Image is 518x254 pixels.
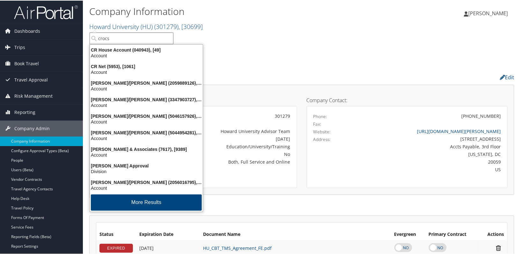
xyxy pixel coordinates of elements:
button: More Results [91,194,202,210]
div: Division [86,168,207,174]
div: Account [86,102,207,108]
th: Status [96,228,136,240]
a: Howard University (HU) [89,22,203,30]
div: 301279 [168,112,290,119]
a: HU_CBT_TMS_Agreement_FE.pdf [203,244,272,250]
span: Trips [14,39,25,55]
label: Fax: [313,120,322,127]
th: Evergreen [391,228,426,240]
span: Reporting [14,104,35,120]
div: Account [86,152,207,157]
div: [PERSON_NAME]/[PERSON_NAME] (3347903727), [19749] [86,96,207,102]
div: Account [86,69,207,74]
span: Book Travel [14,55,39,71]
div: Account [86,185,207,190]
h2: Company Profile: [89,71,369,82]
img: airportal-logo.png [14,4,78,19]
span: [PERSON_NAME] [468,9,508,16]
span: Travel Approval [14,71,48,87]
span: Risk Management [14,88,53,103]
label: Address: [313,136,331,142]
div: Both, Full Service and Online [168,158,290,165]
th: Actions [479,228,507,240]
div: [US_STATE], DC [362,150,501,157]
a: [URL][DOMAIN_NAME][PERSON_NAME] [417,128,501,134]
th: Primary Contract [426,228,479,240]
div: [PHONE_NUMBER] [461,112,501,119]
div: Account [86,135,207,141]
div: Howard University Advisor Team [168,127,290,134]
h1: Company Information [89,4,373,18]
div: [PERSON_NAME]/[PERSON_NAME] (5044954281), [25533] [86,129,207,135]
th: Document Name [200,228,391,240]
div: [PERSON_NAME] Approval [86,162,207,168]
h4: Company Contact: [307,97,508,102]
div: Education/University/Training [168,143,290,149]
div: CR House Account (040943), [49] [86,46,207,52]
span: ( 301279 ) [154,22,179,30]
div: US [362,166,501,172]
div: No [168,150,290,157]
span: [DATE] [139,244,154,250]
div: Accts Payable, 3rd Floor [362,143,501,149]
div: [STREET_ADDRESS] [362,135,501,142]
div: [DATE] [168,135,290,142]
div: EXPIRED [99,243,133,252]
div: 20059 [362,158,501,165]
a: [PERSON_NAME] [464,3,514,22]
th: Expiration Date [136,228,200,240]
div: Account [86,85,207,91]
a: Edit [500,73,514,80]
span: , [ 30699 ] [179,22,203,30]
h2: Contracts: [89,201,514,212]
div: [PERSON_NAME]/[PERSON_NAME] (2056016795), [19751] [86,179,207,185]
div: [PERSON_NAME] & Associates (7617), [9389] [86,146,207,152]
div: Add/Edit Date [139,245,197,250]
div: [PERSON_NAME]/[PERSON_NAME] (5046157926), [25531] [86,113,207,118]
span: Company Admin [14,120,50,136]
label: Website: [313,128,331,134]
input: Search Accounts [90,32,173,44]
div: Account [86,118,207,124]
div: [PERSON_NAME]/[PERSON_NAME] (2059889126), [18369] [86,80,207,85]
i: Remove Contract [493,244,504,251]
span: Dashboards [14,23,40,39]
div: CR Net (5953), [1061] [86,63,207,69]
div: Account [86,52,207,58]
label: Phone: [313,113,327,119]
